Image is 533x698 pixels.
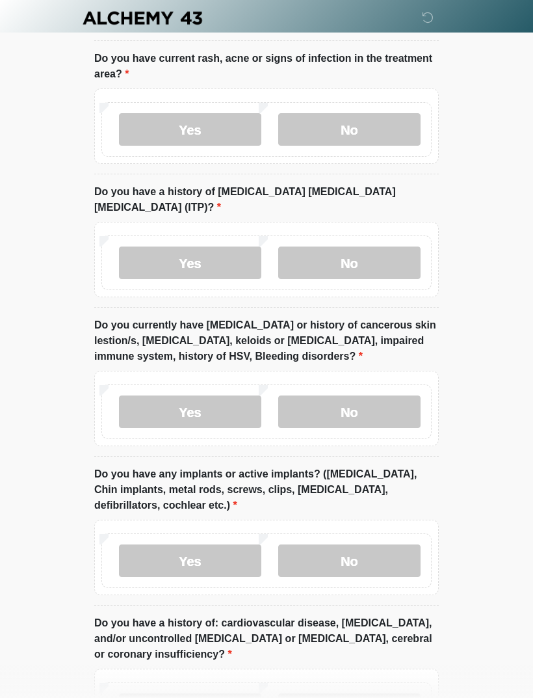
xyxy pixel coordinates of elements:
img: Alchemy 43 Logo [81,10,203,26]
label: No [278,247,421,279]
label: No [278,544,421,577]
label: Yes [119,396,261,428]
label: No [278,113,421,146]
label: Yes [119,544,261,577]
label: Do you have a history of: cardiovascular disease, [MEDICAL_DATA], and/or uncontrolled [MEDICAL_DA... [94,615,439,662]
label: Do you have a history of [MEDICAL_DATA] [MEDICAL_DATA] [MEDICAL_DATA] (ITP)? [94,184,439,215]
label: Do you have current rash, acne or signs of infection in the treatment area? [94,51,439,82]
label: Do you currently have [MEDICAL_DATA] or history of cancerous skin lestion/s, [MEDICAL_DATA], kelo... [94,317,439,364]
label: Do you have any implants or active implants? ([MEDICAL_DATA], Chin implants, metal rods, screws, ... [94,466,439,513]
label: Yes [119,113,261,146]
label: Yes [119,247,261,279]
label: No [278,396,421,428]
